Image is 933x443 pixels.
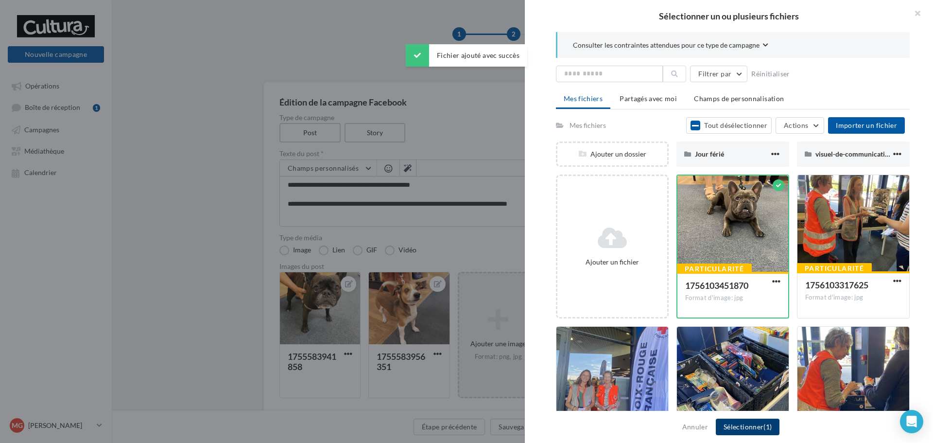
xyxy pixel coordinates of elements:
[620,94,677,103] span: Partagés avec moi
[678,421,712,433] button: Annuler
[747,68,794,80] button: Réinitialiser
[677,264,752,274] div: Particularité
[557,149,667,159] div: Ajouter un dossier
[900,410,923,433] div: Open Intercom Messenger
[805,293,901,302] div: Format d'image: jpg
[561,257,663,267] div: Ajouter un fichier
[805,280,868,290] span: 1756103317625
[573,40,768,52] button: Consulter les contraintes attendues pour ce type de campagne
[784,121,808,129] span: Actions
[716,419,779,435] button: Sélectionner(1)
[797,263,872,274] div: Particularité
[690,66,747,82] button: Filtrer par
[695,150,724,158] span: Jour férié
[836,121,897,129] span: Importer un fichier
[406,44,527,67] div: Fichier ajouté avec succès
[815,150,893,158] span: visuel-de-communication
[570,121,606,130] div: Mes fichiers
[685,294,780,302] div: Format d'image: jpg
[828,117,905,134] button: Importer un fichier
[685,280,748,291] span: 1756103451870
[573,40,760,50] span: Consulter les contraintes attendues pour ce type de campagne
[540,12,917,20] h2: Sélectionner un ou plusieurs fichiers
[694,94,784,103] span: Champs de personnalisation
[763,423,772,431] span: (1)
[564,94,603,103] span: Mes fichiers
[776,117,824,134] button: Actions
[686,117,772,134] button: Tout désélectionner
